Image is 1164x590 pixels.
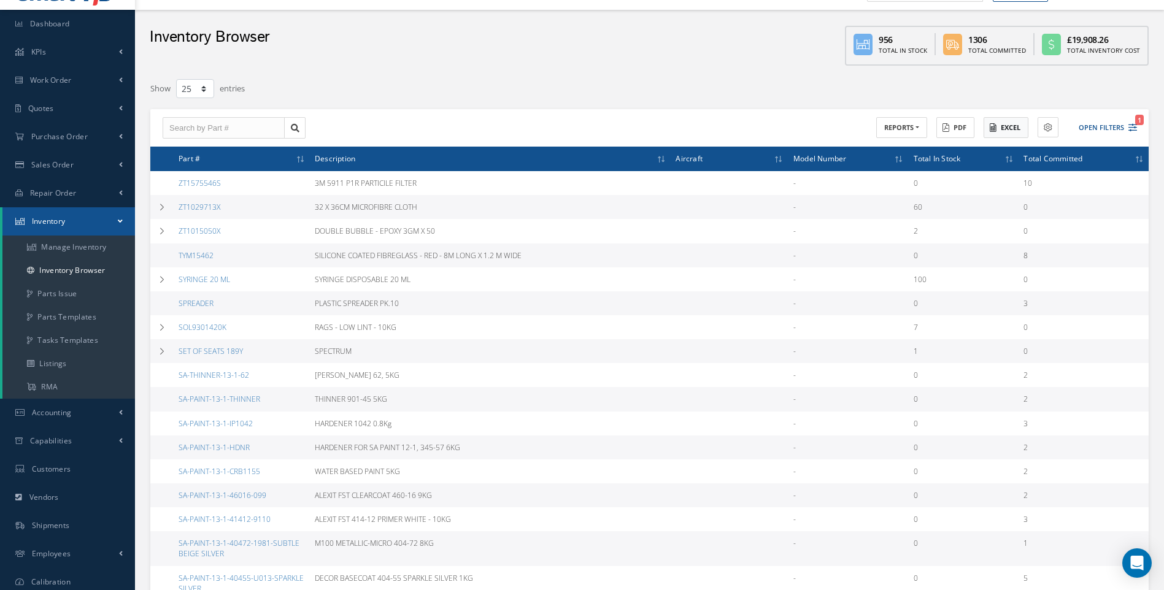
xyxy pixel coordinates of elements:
td: ALEXIT FST CLEARCOAT 460-16 9KG [310,483,671,507]
a: SET OF SEATS 189Y [179,346,243,356]
td: 0 [909,243,1019,267]
button: REPORTS [876,117,927,139]
label: Show [150,78,171,95]
span: Calibration [31,577,71,587]
h2: Inventory Browser [150,28,270,47]
a: SA-PAINT-13-1-IP1042 [179,418,253,429]
span: Part # [179,152,200,164]
a: Parts Issue [2,282,135,305]
span: Sales Order [31,159,74,170]
td: 3 [1019,507,1149,531]
td: 7 [909,315,1019,339]
a: SA-PAINT-13-1-HDNR [179,442,250,453]
td: 3M 5911 P1R PARTICILE FILTER [310,171,671,195]
td: 0 [909,531,1019,565]
td: SILICONE COATED FIBREGLASS - RED - 8M LONG X 1.2 M WIDE [310,243,671,267]
span: Model Number [793,152,846,164]
a: Tasks Templates [2,329,135,352]
a: SYRINGE 20 ML [179,274,230,285]
td: THINNER 901-45 5KG [310,387,671,411]
td: M100 METALLIC-MICRO 404-72 8KG [310,531,671,565]
div: 1306 [968,33,1026,46]
td: WATER BASED PAINT 5KG [310,459,671,483]
span: Description [315,152,355,164]
div: Total In Stock [879,46,927,55]
td: ALEXIT FST 414-12 PRIMER WHITE - 10KG [310,507,671,531]
td: PLASTIC SPREADER PK.10 [310,291,671,315]
span: Vendors [29,492,59,502]
span: - [793,322,796,332]
span: Repair Order [30,188,77,198]
td: 0 [909,363,1019,387]
span: Aircraft [676,152,703,164]
a: SA-PAINT-13-1-41412-9110 [179,514,271,524]
td: 0 [909,507,1019,531]
td: 0 [1019,315,1149,339]
td: 0 [1019,195,1149,219]
td: 0 [909,459,1019,483]
td: HARDENER FOR SA PAINT 12-1, 345-57 6KG [310,435,671,459]
span: - [793,370,796,380]
td: 3 [1019,291,1149,315]
span: - [793,538,796,548]
td: 0 [1019,267,1149,291]
span: KPIs [31,47,46,57]
div: 956 [879,33,927,46]
td: 2 [1019,435,1149,459]
td: 2 [1019,459,1149,483]
td: 3 [1019,412,1149,435]
span: - [793,573,796,583]
td: 8 [1019,243,1149,267]
span: - [793,394,796,404]
td: 0 [909,171,1019,195]
td: 1 [909,339,1019,363]
span: Inventory [32,216,66,226]
span: - [793,226,796,236]
div: Total Inventory Cost [1067,46,1140,55]
a: SA-PAINT-13-1-46016-099 [179,490,266,500]
span: Customers [32,464,71,474]
span: Dashboard [30,18,70,29]
td: 0 [909,291,1019,315]
a: SA-PAINT-13-1-THINNER [179,394,260,404]
td: SPECTRUM [310,339,671,363]
td: 0 [1019,219,1149,243]
td: 1 [1019,531,1149,565]
span: - [793,274,796,285]
span: Work Order [30,75,72,85]
span: Accounting [32,407,72,418]
a: Inventory [2,207,135,236]
a: RMA [2,375,135,399]
a: Inventory Browser [2,259,135,282]
a: Listings [2,352,135,375]
span: - [793,298,796,308]
div: £19,908.26 [1067,33,1140,46]
td: 32 X 36CM MICROFIBRE CLOTH [310,195,671,219]
span: 1 [1135,115,1144,125]
td: 2 [1019,387,1149,411]
a: ZT1029713X [179,202,220,212]
a: SOL9301420K [179,322,226,332]
td: SYRINGE DISPOSABLE 20 ML [310,267,671,291]
div: Total Committed [968,46,1026,55]
td: 10 [1019,171,1149,195]
td: 2 [1019,363,1149,387]
span: Employees [32,548,71,559]
td: 0 [909,435,1019,459]
span: - [793,418,796,429]
td: HARDENER 1042 0.8Kg [310,412,671,435]
span: Purchase Order [31,131,88,142]
label: entries [220,78,245,95]
button: Open Filters1 [1068,118,1137,138]
a: SPREADER [179,298,214,308]
td: 0 [1019,339,1149,363]
span: - [793,250,796,261]
td: DOUBLE BUBBLE - EPOXY 3GM X 50 [310,219,671,243]
td: RAGS - LOW LINT - 10KG [310,315,671,339]
a: SA-PAINT-13-1-CRB1155 [179,466,260,477]
span: Quotes [28,103,54,113]
td: 0 [909,483,1019,507]
span: Total In Stock [914,152,961,164]
span: - [793,346,796,356]
span: - [793,442,796,453]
